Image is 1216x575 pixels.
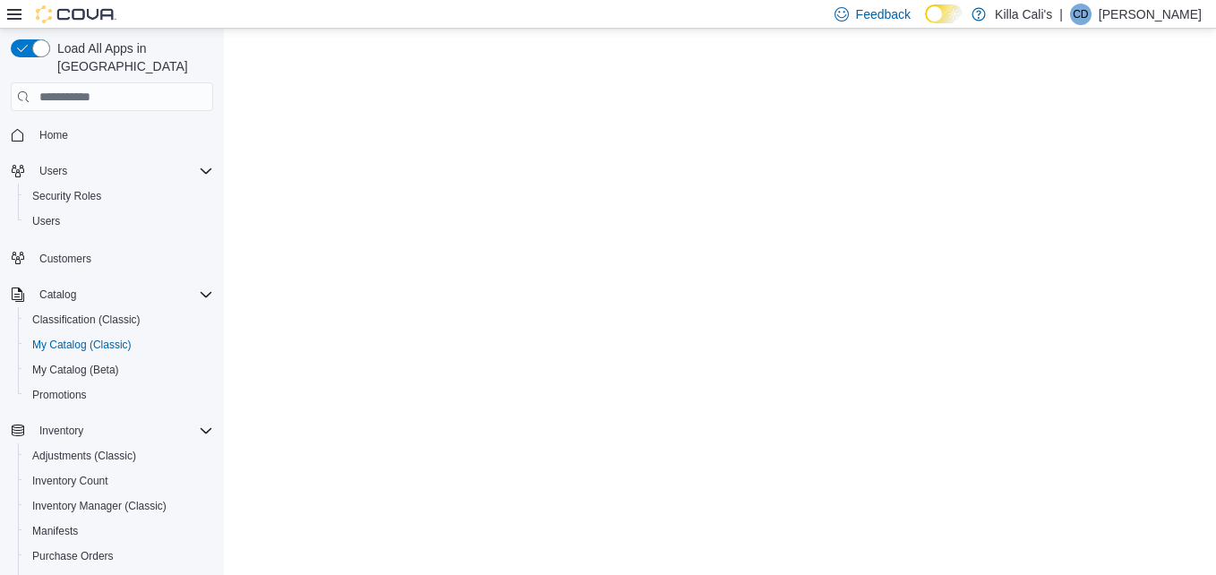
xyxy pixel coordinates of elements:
span: Manifests [25,520,213,542]
span: Security Roles [32,189,101,203]
a: Inventory Count [25,470,116,492]
button: Home [4,122,220,148]
span: Catalog [32,284,213,305]
a: Classification (Classic) [25,309,148,330]
span: Users [32,160,213,182]
span: Inventory Count [25,470,213,492]
span: Users [39,164,67,178]
p: | [1059,4,1063,25]
a: Security Roles [25,185,108,207]
span: Inventory Count [32,474,108,488]
button: Classification (Classic) [18,307,220,332]
span: My Catalog (Beta) [32,363,119,377]
span: My Catalog (Beta) [25,359,213,381]
a: Promotions [25,384,94,406]
button: Catalog [32,284,83,305]
a: Manifests [25,520,85,542]
button: Users [18,209,220,234]
button: Adjustments (Classic) [18,443,220,468]
span: Adjustments (Classic) [32,449,136,463]
a: Inventory Manager (Classic) [25,495,174,517]
span: Home [32,124,213,146]
span: Inventory Manager (Classic) [32,499,167,513]
span: Customers [39,252,91,266]
a: Users [25,210,67,232]
button: Customers [4,245,220,270]
span: Customers [32,246,213,269]
a: Purchase Orders [25,545,121,567]
span: Home [39,128,68,142]
button: Inventory Manager (Classic) [18,493,220,519]
span: Purchase Orders [32,549,114,563]
span: Users [32,214,60,228]
span: Inventory [32,420,213,442]
input: Dark Mode [925,4,963,23]
span: Feedback [856,5,911,23]
a: My Catalog (Beta) [25,359,126,381]
p: [PERSON_NAME] [1099,4,1202,25]
span: Classification (Classic) [25,309,213,330]
button: My Catalog (Classic) [18,332,220,357]
button: Catalog [4,282,220,307]
span: My Catalog (Classic) [25,334,213,356]
span: Promotions [25,384,213,406]
span: CD [1073,4,1088,25]
span: Inventory Manager (Classic) [25,495,213,517]
span: Adjustments (Classic) [25,445,213,467]
span: Security Roles [25,185,213,207]
button: Promotions [18,382,220,408]
button: Inventory [32,420,90,442]
img: Cova [36,5,116,23]
a: Customers [32,248,98,270]
span: Classification (Classic) [32,313,141,327]
span: Users [25,210,213,232]
button: Security Roles [18,184,220,209]
span: Manifests [32,524,78,538]
span: Promotions [32,388,87,402]
a: Home [32,124,75,146]
span: Load All Apps in [GEOGRAPHIC_DATA] [50,39,213,75]
button: Users [32,160,74,182]
span: Purchase Orders [25,545,213,567]
div: Callie Dill [1070,4,1092,25]
span: Dark Mode [925,23,926,24]
a: My Catalog (Classic) [25,334,139,356]
p: Killa Cali's [995,4,1052,25]
button: Users [4,159,220,184]
button: Purchase Orders [18,544,220,569]
button: My Catalog (Beta) [18,357,220,382]
span: Catalog [39,287,76,302]
a: Adjustments (Classic) [25,445,143,467]
button: Inventory [4,418,220,443]
span: My Catalog (Classic) [32,338,132,352]
span: Inventory [39,424,83,438]
button: Manifests [18,519,220,544]
button: Inventory Count [18,468,220,493]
